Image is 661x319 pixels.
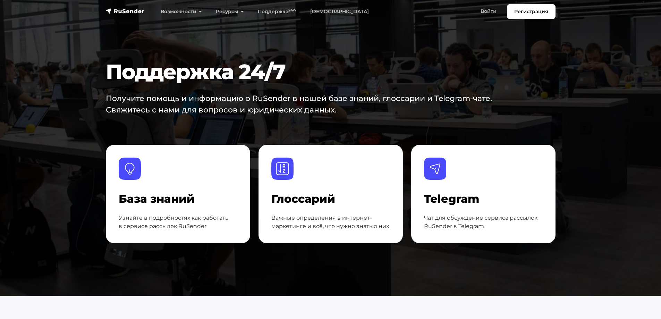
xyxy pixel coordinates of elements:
h4: База знаний [119,192,237,205]
img: Telegram [424,158,446,180]
img: Глоссарий [271,158,294,180]
h1: Поддержка 24/7 [106,59,517,84]
p: Узнайте в подробностях как работать в сервисе рассылок RuSender [119,214,237,230]
a: База знаний База знаний Узнайте в подробностях как работать в сервисе рассылок RuSender [106,145,250,243]
sup: 24/7 [288,8,296,12]
p: Чат для обсуждение сервиса рассылок RuSender в Telegram [424,214,543,230]
a: Регистрация [507,4,556,19]
p: Важные определения в интернет-маркетинге и всё, что нужно знать о них [271,214,390,230]
h4: Telegram [424,192,543,205]
a: Поддержка24/7 [251,5,303,19]
a: Telegram Telegram Чат для обсуждение сервиса рассылок RuSender в Telegram [411,145,556,243]
a: [DEMOGRAPHIC_DATA] [303,5,376,19]
p: Получите помощь и информацию о RuSender в нашей базе знаний, глоссарии и Telegram-чате. Свяжитесь... [106,93,499,116]
img: База знаний [119,158,141,180]
h4: Глоссарий [271,192,390,205]
a: Возможности [154,5,209,19]
a: Глоссарий Глоссарий Важные определения в интернет-маркетинге и всё, что нужно знать о них [259,145,403,243]
img: RuSender [106,8,145,15]
a: Войти [474,4,503,18]
a: Ресурсы [209,5,251,19]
